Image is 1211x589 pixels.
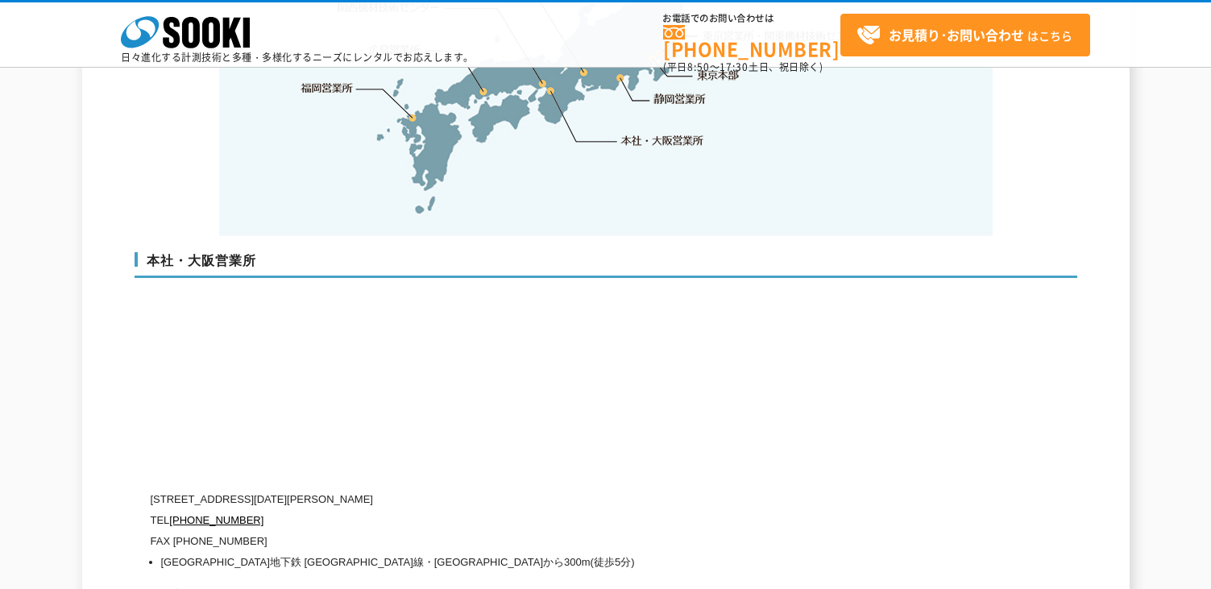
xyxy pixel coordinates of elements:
p: [STREET_ADDRESS][DATE][PERSON_NAME] [151,489,924,510]
span: お電話でのお問い合わせは [663,14,840,23]
a: お見積り･お問い合わせはこちら [840,14,1090,56]
span: はこちら [856,23,1072,48]
a: 静岡営業所 [653,91,706,107]
h3: 本社・大阪営業所 [135,252,1077,278]
p: TEL [151,510,924,531]
p: 日々進化する計測技術と多種・多様化するニーズにレンタルでお応えします。 [121,52,474,62]
span: (平日 ～ 土日、祝日除く) [663,60,823,74]
li: [GEOGRAPHIC_DATA]地下鉄 [GEOGRAPHIC_DATA]線・[GEOGRAPHIC_DATA]から300m(徒歩5分) [161,552,924,573]
a: 本社・大阪営業所 [620,132,704,148]
a: [PHONE_NUMBER] [663,25,840,58]
span: 8:50 [687,60,710,74]
a: 福岡営業所 [301,80,353,96]
strong: お見積り･お問い合わせ [889,25,1024,44]
p: FAX [PHONE_NUMBER] [151,531,924,552]
a: [PHONE_NUMBER] [169,514,263,526]
span: 17:30 [720,60,749,74]
a: 東京本部 [698,68,740,84]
